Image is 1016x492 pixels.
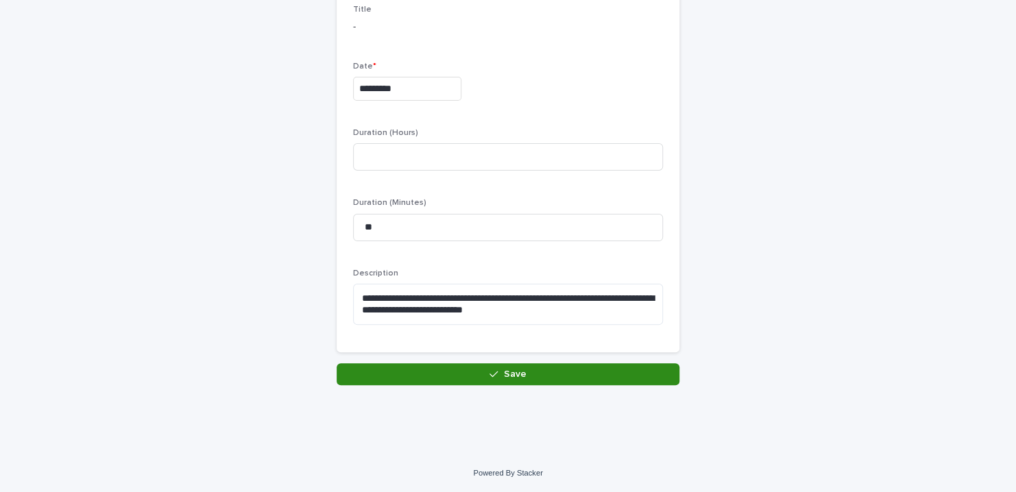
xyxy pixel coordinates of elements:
[353,199,426,207] span: Duration (Minutes)
[353,20,663,34] p: -
[353,5,372,14] span: Title
[353,62,376,71] span: Date
[504,369,527,379] span: Save
[337,363,679,385] button: Save
[353,269,398,278] span: Description
[353,129,418,137] span: Duration (Hours)
[473,469,542,477] a: Powered By Stacker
